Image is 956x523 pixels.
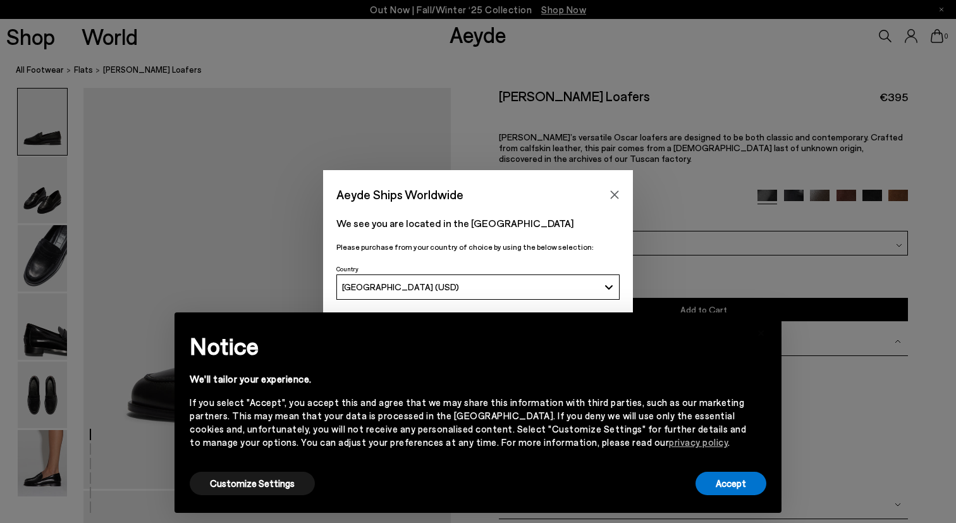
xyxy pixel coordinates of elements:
a: privacy policy [669,436,728,448]
div: We'll tailor your experience. [190,372,746,386]
p: Please purchase from your country of choice by using the below selection: [336,241,620,253]
button: Close [605,185,624,204]
button: Close this notice [746,316,776,347]
button: Accept [696,472,766,495]
span: Country [336,265,358,273]
button: Customize Settings [190,472,315,495]
h2: Notice [190,329,746,362]
span: [GEOGRAPHIC_DATA] (USD) [342,281,459,292]
p: We see you are located in the [GEOGRAPHIC_DATA] [336,216,620,231]
span: × [757,322,766,340]
div: If you select "Accept", you accept this and agree that we may share this information with third p... [190,396,746,449]
span: Aeyde Ships Worldwide [336,183,463,206]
